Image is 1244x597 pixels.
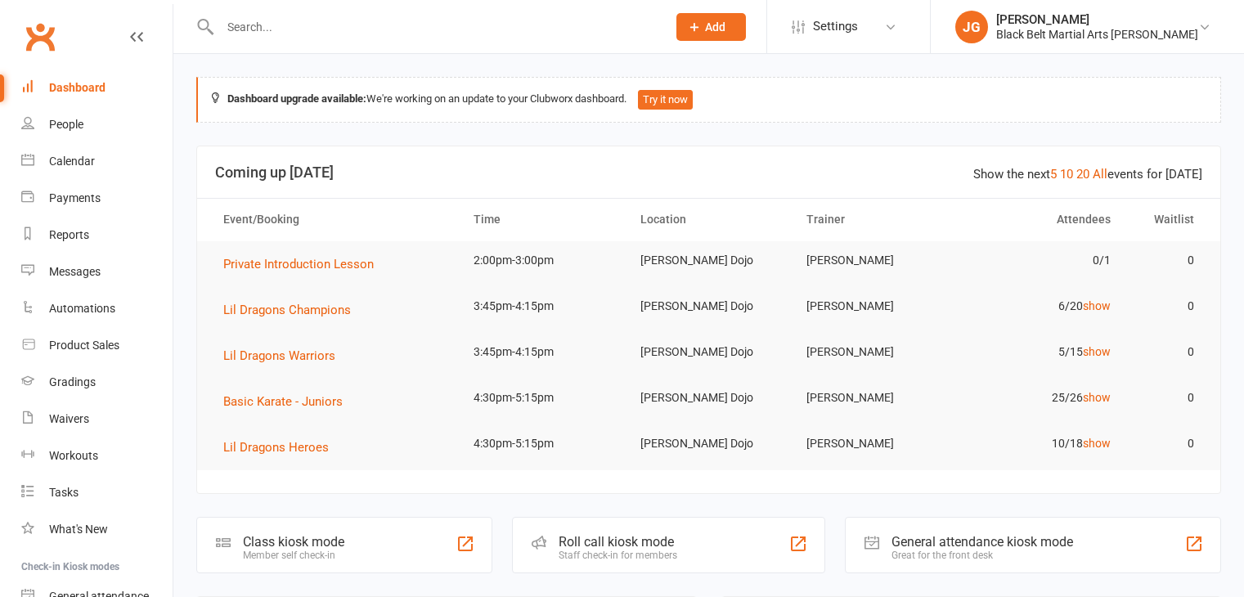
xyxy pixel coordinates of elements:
th: Waitlist [1125,199,1209,240]
td: 2:00pm-3:00pm [459,241,626,280]
td: [PERSON_NAME] Dojo [626,333,793,371]
div: Black Belt Martial Arts [PERSON_NAME] [996,27,1198,42]
div: Waivers [49,412,89,425]
a: show [1083,391,1111,404]
div: Member self check-in [243,550,344,561]
td: 6/20 [959,287,1125,325]
th: Location [626,199,793,240]
td: 5/15 [959,333,1125,371]
a: show [1083,299,1111,312]
span: Basic Karate - Juniors [223,394,343,409]
a: Workouts [21,438,173,474]
a: All [1093,167,1107,182]
td: 25/26 [959,379,1125,417]
span: Lil Dragons Champions [223,303,351,317]
input: Search... [215,16,655,38]
a: Reports [21,217,173,254]
div: Staff check-in for members [559,550,677,561]
a: Calendar [21,143,173,180]
td: 10/18 [959,424,1125,463]
div: Gradings [49,375,96,388]
td: [PERSON_NAME] Dojo [626,287,793,325]
div: Class kiosk mode [243,534,344,550]
a: Automations [21,290,173,327]
strong: Dashboard upgrade available: [227,92,366,105]
td: [PERSON_NAME] [792,287,959,325]
span: Settings [813,8,858,45]
button: Basic Karate - Juniors [223,392,354,411]
div: [PERSON_NAME] [996,12,1198,27]
div: Calendar [49,155,95,168]
div: Dashboard [49,81,106,94]
td: 0 [1125,333,1209,371]
a: People [21,106,173,143]
div: We're working on an update to your Clubworx dashboard. [196,77,1221,123]
h3: Coming up [DATE] [215,164,1202,181]
button: Private Introduction Lesson [223,254,385,274]
td: 0 [1125,424,1209,463]
div: People [49,118,83,131]
div: General attendance kiosk mode [891,534,1073,550]
a: Dashboard [21,70,173,106]
th: Trainer [792,199,959,240]
span: Private Introduction Lesson [223,257,374,272]
div: Great for the front desk [891,550,1073,561]
button: Try it now [638,90,693,110]
td: [PERSON_NAME] [792,379,959,417]
button: Lil Dragons Champions [223,300,362,320]
button: Lil Dragons Heroes [223,438,340,457]
th: Attendees [959,199,1125,240]
a: Messages [21,254,173,290]
a: Waivers [21,401,173,438]
td: 0/1 [959,241,1125,280]
td: [PERSON_NAME] Dojo [626,379,793,417]
a: Tasks [21,474,173,511]
div: Reports [49,228,89,241]
td: [PERSON_NAME] [792,241,959,280]
a: show [1083,437,1111,450]
a: Gradings [21,364,173,401]
div: Messages [49,265,101,278]
span: Add [705,20,725,34]
td: 0 [1125,379,1209,417]
td: 3:45pm-4:15pm [459,287,626,325]
td: 4:30pm-5:15pm [459,424,626,463]
div: Tasks [49,486,79,499]
div: Automations [49,302,115,315]
span: Lil Dragons Warriors [223,348,335,363]
td: 3:45pm-4:15pm [459,333,626,371]
th: Event/Booking [209,199,459,240]
button: Add [676,13,746,41]
a: Clubworx [20,16,61,57]
a: 10 [1060,167,1073,182]
span: Lil Dragons Heroes [223,440,329,455]
div: Show the next events for [DATE] [973,164,1202,184]
td: [PERSON_NAME] Dojo [626,424,793,463]
th: Time [459,199,626,240]
a: 20 [1076,167,1089,182]
div: Workouts [49,449,98,462]
div: Product Sales [49,339,119,352]
div: What's New [49,523,108,536]
div: Roll call kiosk mode [559,534,677,550]
td: 4:30pm-5:15pm [459,379,626,417]
td: [PERSON_NAME] Dojo [626,241,793,280]
a: show [1083,345,1111,358]
td: 0 [1125,287,1209,325]
td: 0 [1125,241,1209,280]
div: JG [955,11,988,43]
div: Payments [49,191,101,204]
a: 5 [1050,167,1057,182]
a: Product Sales [21,327,173,364]
a: What's New [21,511,173,548]
td: [PERSON_NAME] [792,333,959,371]
a: Payments [21,180,173,217]
button: Lil Dragons Warriors [223,346,347,366]
td: [PERSON_NAME] [792,424,959,463]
